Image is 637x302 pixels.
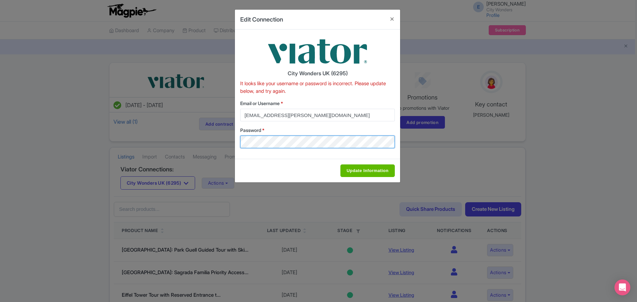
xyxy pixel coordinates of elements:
[240,100,280,106] span: Email or Username
[268,35,367,68] img: viator-9033d3fb01e0b80761764065a76b653a.png
[240,80,395,95] p: It looks like your username or password is incorrect. Please update below, and try again.
[340,164,395,177] input: Update Information
[240,127,261,133] span: Password
[384,10,400,29] button: Close
[614,279,630,295] div: Open Intercom Messenger
[240,71,395,77] h4: City Wonders UK (6295)
[240,15,283,24] h4: Edit Connection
